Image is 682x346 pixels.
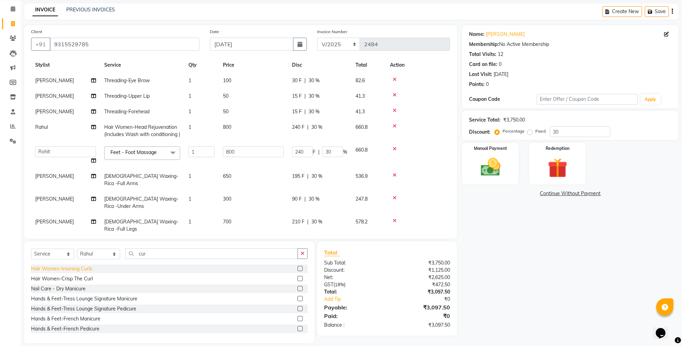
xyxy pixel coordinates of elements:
span: 30 % [309,77,320,84]
div: ₹472.50 [387,281,455,288]
a: Add Tip [319,296,398,303]
span: GST [324,281,333,288]
div: Total: [319,288,387,296]
span: 210 F [292,218,304,225]
div: Membership: [469,41,499,48]
button: +91 [31,38,50,51]
th: Service [100,57,184,73]
span: 50 [223,93,228,99]
div: Discount: [319,267,387,274]
div: Sub Total: [319,259,387,267]
div: Service Total: [469,116,500,124]
span: | [304,195,306,203]
span: 800 [223,124,231,130]
label: Fixed [535,128,546,134]
button: Create New [602,6,642,17]
span: 536.9 [355,173,368,179]
div: Points: [469,81,485,88]
div: 0 [486,81,489,88]
div: ₹3,097.50 [387,321,455,329]
th: Total [351,57,386,73]
div: Hands & Feet-French Pedicure [31,325,99,333]
span: | [307,124,309,131]
span: 90 F [292,195,302,203]
div: ₹0 [387,312,455,320]
span: 1 [188,173,191,179]
label: Redemption [546,145,569,152]
span: | [318,148,320,156]
label: Date [210,29,219,35]
span: 1 [188,219,191,225]
span: 240 F [292,124,304,131]
div: Hair Women-Irnoning Curls [31,265,92,272]
span: | [307,218,309,225]
span: [DEMOGRAPHIC_DATA] Waxing-Rica -Full Legs [104,219,178,232]
div: Payable: [319,303,387,311]
span: 50 [223,108,228,115]
span: [PERSON_NAME] [35,219,74,225]
div: Paid: [319,312,387,320]
a: Continue Without Payment [464,190,677,197]
div: Discount: [469,128,490,136]
div: ₹2,625.00 [387,274,455,281]
div: ₹3,750.00 [503,116,525,124]
img: _gift.svg [542,156,574,180]
span: Threading-Upper Lip [104,93,150,99]
span: 1 [188,108,191,115]
span: 1 [188,77,191,84]
span: 15 F [292,93,302,100]
span: 18% [335,282,344,287]
span: 82.6 [355,77,365,84]
span: Rahul [35,124,48,130]
div: 12 [498,51,503,58]
a: INVOICE [32,4,58,16]
th: Disc [288,57,351,73]
span: F [313,148,315,156]
div: ₹3,097.50 [387,288,455,296]
span: | [304,77,306,84]
span: 247.8 [355,196,368,202]
span: 100 [223,77,231,84]
div: Hands & Feet-Tress Lounge Signature Pedicure [31,305,136,313]
span: 30 F [292,77,302,84]
div: ₹1,125.00 [387,267,455,274]
div: Hands & Feet-Tress Lounge Signature Manicure [31,295,137,302]
span: | [304,93,306,100]
span: 30 % [309,108,320,115]
span: 30 % [309,195,320,203]
div: Card on file: [469,61,497,68]
th: Price [219,57,288,73]
div: Net: [319,274,387,281]
span: 1 [188,93,191,99]
div: No Active Membership [469,41,672,48]
span: Feet - Foot Massage [110,149,157,155]
div: Name: [469,31,485,38]
span: 30 % [311,218,322,225]
div: Total Visits: [469,51,496,58]
span: Threading-Forehead [104,108,149,115]
input: Enter Offer / Coupon Code [537,94,638,105]
button: Apply [641,94,660,105]
div: Hands & Feet-French Manicure [31,315,100,323]
input: Search or Scan [125,248,298,259]
span: [PERSON_NAME] [35,93,74,99]
input: Search by Name/Mobile/Email/Code [50,38,199,51]
div: ( ) [319,281,387,288]
a: PREVIOUS INVOICES [66,7,115,13]
div: Coupon Code [469,96,537,103]
button: Save [645,6,669,17]
span: 660.8 [355,147,368,153]
span: Threading-Eye Brow [104,77,150,84]
th: Stylist [31,57,100,73]
label: Manual Payment [474,145,507,152]
span: % [343,148,347,156]
span: 578.2 [355,219,368,225]
span: 15 F [292,108,302,115]
span: 650 [223,173,231,179]
span: 30 % [309,93,320,100]
div: ₹3,097.50 [387,303,455,311]
span: [PERSON_NAME] [35,196,74,202]
span: [PERSON_NAME] [35,108,74,115]
div: Nail Care - Dry Manicure [31,285,86,292]
label: Client [31,29,42,35]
